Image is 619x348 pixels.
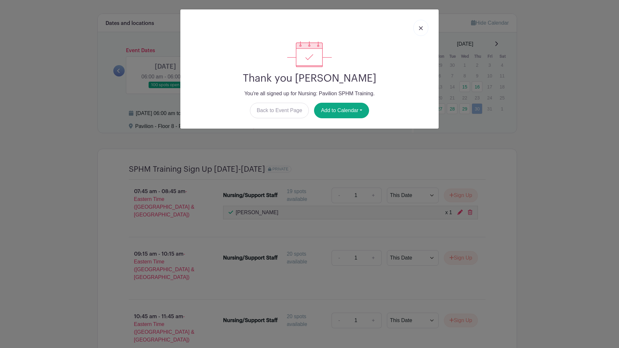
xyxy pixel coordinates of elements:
h2: Thank you [PERSON_NAME] [186,72,433,85]
img: signup_complete-c468d5dda3e2740ee63a24cb0ba0d3ce5d8a4ecd24259e683200fb1569d990c8.svg [287,41,332,67]
img: close_button-5f87c8562297e5c2d7936805f587ecaba9071eb48480494691a3f1689db116b3.svg [419,26,423,30]
button: Add to Calendar [314,103,369,118]
a: Back to Event Page [250,103,309,118]
p: You're all signed up for Nursing: Pavilion SPHM Training. [186,90,433,98]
